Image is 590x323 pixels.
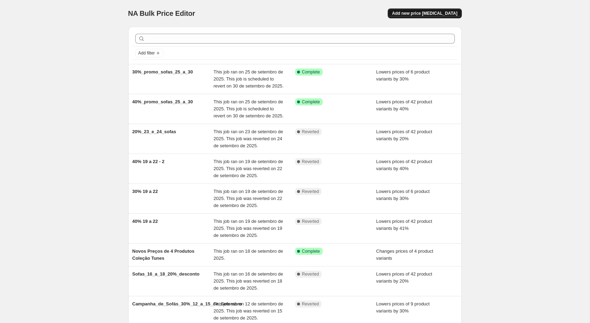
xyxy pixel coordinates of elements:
span: This job ran on 12 de setembro de 2025. This job was reverted on 15 de setembro de 2025. [214,301,283,321]
span: Complete [302,69,320,75]
span: 40%_promo_sofas_25_a_30 [132,99,193,104]
span: 30% 19 a 22 [132,189,158,194]
span: Reverted [302,189,319,194]
button: Add new price [MEDICAL_DATA] [388,8,461,18]
span: This job ran on 18 de setembro de 2025. [214,248,283,261]
span: Lowers prices of 42 product variants by 40% [376,99,432,111]
span: Reverted [302,219,319,224]
span: This job ran on 19 de setembro de 2025. This job was reverted on 22 de setembro de 2025. [214,159,283,178]
span: NA Bulk Price Editor [128,9,195,17]
span: Reverted [302,301,319,307]
span: 30%_promo_sofas_25_a_30 [132,69,193,75]
span: This job ran on 25 de setembro de 2025. This job is scheduled to revert on 30 de setembro de 2025. [214,99,283,118]
span: Add filter [138,50,155,56]
span: Lowers prices of 6 product variants by 30% [376,69,430,82]
span: Lowers prices of 6 product variants by 30% [376,189,430,201]
span: Complete [302,99,320,105]
span: Sofas_16_a_18_20%_desconto [132,271,200,277]
span: Reverted [302,159,319,164]
span: Lowers prices of 42 product variants by 20% [376,129,432,141]
span: 40% 19 a 22 [132,219,158,224]
span: This job ran on 19 de setembro de 2025. This job was reverted on 19 de setembro de 2025. [214,219,283,238]
span: Reverted [302,129,319,135]
span: Reverted [302,271,319,277]
span: 40% 19 a 22 - 2 [132,159,165,164]
span: Complete [302,248,320,254]
span: This job ran on 25 de setembro de 2025. This job is scheduled to revert on 30 de setembro de 2025. [214,69,283,89]
span: Lowers prices of 42 product variants by 40% [376,159,432,171]
span: Lowers prices of 42 product variants by 20% [376,271,432,284]
span: Changes prices of 4 product variants [376,248,433,261]
span: Novos Preços de 4 Produtos Coleção Tunes [132,248,195,261]
button: Add filter [135,49,163,57]
span: This job ran on 16 de setembro de 2025. This job was reverted on 18 de setembro de 2025. [214,271,283,291]
span: This job ran on 23 de setembro de 2025. This job was reverted on 24 de setembro de 2025. [214,129,283,148]
span: Lowers prices of 42 product variants by 41% [376,219,432,231]
span: 20%_23_e_24_sofas [132,129,176,134]
span: This job ran on 19 de setembro de 2025. This job was reverted on 22 de setembro de 2025. [214,189,283,208]
span: Lowers prices of 9 product variants by 30% [376,301,430,314]
span: Add new price [MEDICAL_DATA] [392,11,457,16]
span: Campanha_de_Sofás_30%_12_a_15_de_Setembro [132,301,242,306]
